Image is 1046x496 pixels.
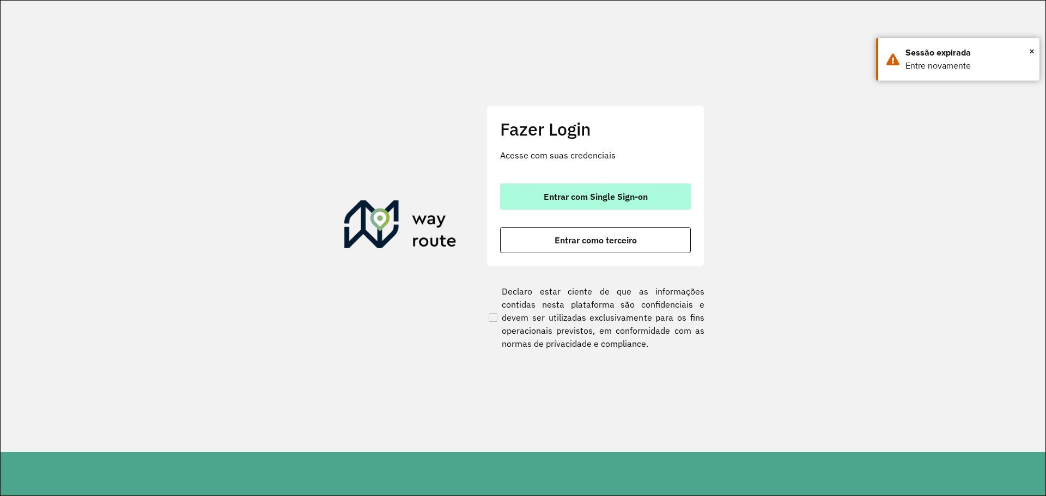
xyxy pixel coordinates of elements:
[905,46,1031,59] div: Sessão expirada
[544,192,648,201] span: Entrar com Single Sign-on
[344,200,457,253] img: Roteirizador AmbevTech
[500,119,691,139] h2: Fazer Login
[555,236,637,244] span: Entrar como terceiro
[500,183,691,210] button: button
[1029,43,1035,59] button: Close
[500,149,691,162] p: Acesse com suas credenciais
[1029,43,1035,59] span: ×
[905,59,1031,72] div: Entre novamente
[500,227,691,253] button: button
[486,285,704,350] label: Declaro estar ciente de que as informações contidas nesta plataforma são confidenciais e devem se...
